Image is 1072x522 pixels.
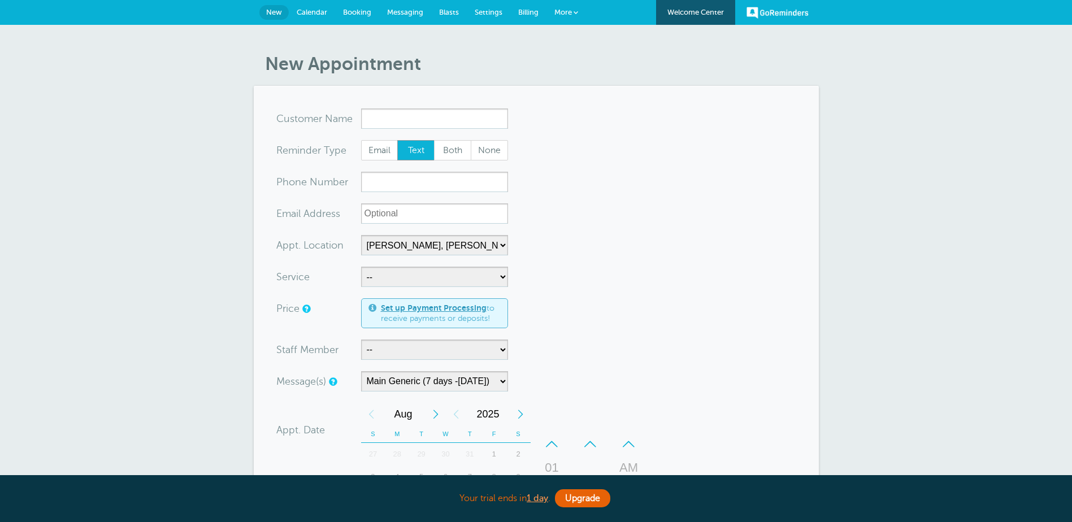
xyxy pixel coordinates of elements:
div: 3 [361,466,385,488]
div: ame [276,108,361,129]
label: Appt. Date [276,425,325,435]
th: S [506,425,531,443]
label: Staff Member [276,345,338,355]
span: 2025 [466,403,510,425]
div: Friday, August 1 [482,443,506,466]
div: Wednesday, August 6 [433,466,458,488]
label: Reminder Type [276,145,346,155]
span: More [554,8,572,16]
span: Ema [276,208,296,219]
span: August [381,403,426,425]
div: 5 [409,466,433,488]
span: Pho [276,177,295,187]
th: F [482,425,506,443]
th: W [433,425,458,443]
span: il Add [296,208,322,219]
div: mber [276,172,361,192]
label: Text [397,140,435,160]
div: 1 [482,443,506,466]
div: Previous Month [361,403,381,425]
div: Friday, August 8 [482,466,506,488]
th: S [361,425,385,443]
div: Next Year [510,403,531,425]
div: 7 [458,466,482,488]
span: Email [362,141,398,160]
div: Sunday, July 27 [361,443,385,466]
div: Tuesday, August 5 [409,466,433,488]
label: Appt. Location [276,240,344,250]
span: Settings [475,8,502,16]
div: 29 [409,443,433,466]
span: Text [398,141,434,160]
label: Price [276,303,300,314]
th: M [385,425,409,443]
label: Both [434,140,471,160]
span: New [266,8,282,16]
div: 9 [506,466,531,488]
span: tomer N [294,114,333,124]
label: Service [276,272,310,282]
div: 31 [458,443,482,466]
div: Your trial ends in . [254,486,819,511]
div: 8 [482,466,506,488]
div: Monday, July 28 [385,443,409,466]
div: Thursday, August 7 [458,466,482,488]
span: Messaging [387,8,423,16]
div: ress [276,203,361,224]
h1: New Appointment [265,53,819,75]
div: Previous Year [446,403,466,425]
th: T [458,425,482,443]
div: 6 [433,466,458,488]
span: Calendar [297,8,327,16]
span: Cus [276,114,294,124]
div: Sunday, August 3 [361,466,385,488]
label: None [471,140,508,160]
div: Monday, August 4 [385,466,409,488]
div: 4 [385,466,409,488]
label: Email [361,140,398,160]
div: Wednesday, July 30 [433,443,458,466]
div: 28 [385,443,409,466]
span: to receive payments or deposits! [381,303,501,323]
div: 2 [506,443,531,466]
span: Both [435,141,471,160]
div: 01 [539,456,566,479]
span: Billing [518,8,539,16]
a: New [259,5,289,20]
div: 30 [433,443,458,466]
div: Next Month [426,403,446,425]
span: Booking [343,8,371,16]
span: ne Nu [295,177,324,187]
a: An optional price for the appointment. If you set a price, you can include a payment link in your... [302,305,309,312]
div: Saturday, August 9 [506,466,531,488]
th: T [409,425,433,443]
div: Saturday, August 2 [506,443,531,466]
a: Upgrade [555,489,610,507]
div: 27 [361,443,385,466]
div: Thursday, July 31 [458,443,482,466]
div: Tuesday, July 29 [409,443,433,466]
a: Simple templates and custom messages will use the reminder schedule set under Settings > Reminder... [329,378,336,385]
div: AM [615,456,643,479]
input: Optional [361,203,508,224]
span: None [471,141,507,160]
a: 1 day [527,493,548,503]
a: Set up Payment Processing [381,303,487,312]
label: Message(s) [276,376,326,386]
span: Blasts [439,8,459,16]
